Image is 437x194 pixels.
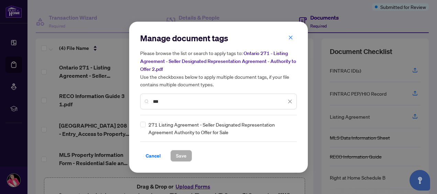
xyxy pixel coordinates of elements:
[140,50,296,72] span: Ontario 271 - Listing Agreement - Seller Designated Representation Agreement - Authority to Offer...
[410,170,430,191] button: Open asap
[170,150,192,162] button: Save
[288,99,292,104] span: close
[140,33,297,44] h2: Manage document tags
[148,121,293,136] span: 271 Listing Agreement - Seller Designated Representation Agreement Authority to Offer for Sale
[140,49,297,88] h5: Please browse the list or search to apply tags to: Use the checkboxes below to apply multiple doc...
[288,35,293,40] span: close
[146,150,161,161] span: Cancel
[140,150,166,162] button: Cancel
